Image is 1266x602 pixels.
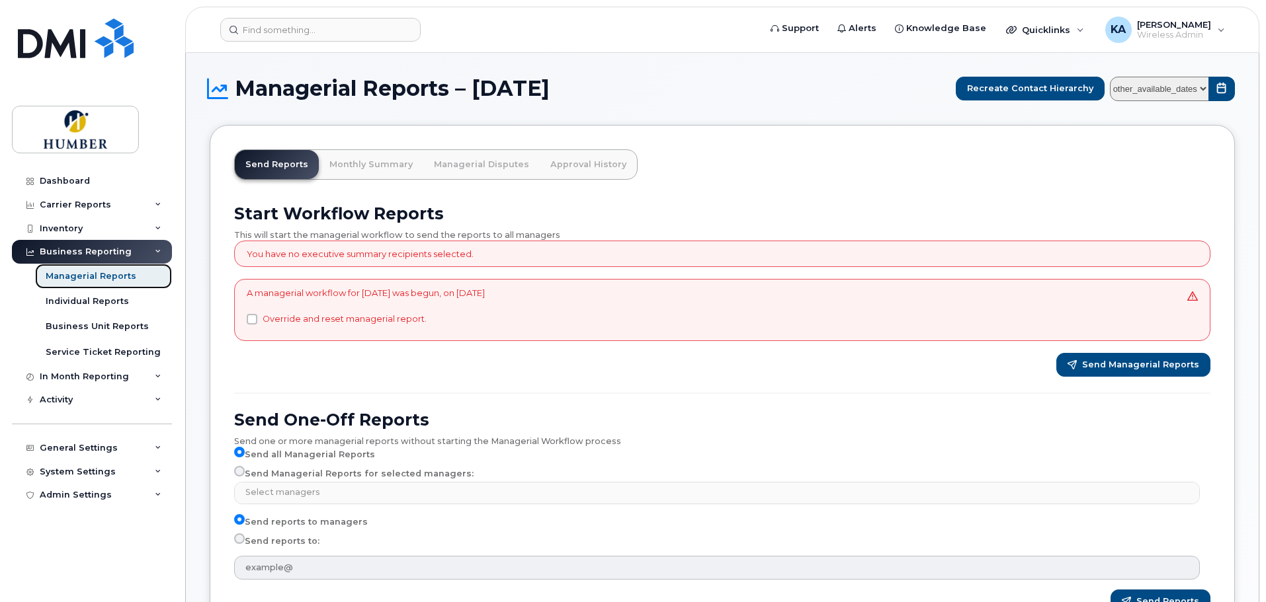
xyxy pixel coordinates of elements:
h2: Send One-Off Reports [234,410,1210,430]
label: Send Managerial Reports for selected managers: [234,466,474,482]
span: Send Managerial Reports [1082,359,1199,371]
div: A managerial workflow for [DATE] was begun, on [DATE] [247,287,485,334]
a: Managerial Disputes [423,150,540,179]
label: Send all Managerial Reports [234,447,375,463]
input: Send all Managerial Reports [234,447,245,457]
button: Send Managerial Reports [1056,353,1210,377]
div: Send one or more managerial reports without starting the Managerial Workflow process [234,430,1210,447]
a: Monthly Summary [319,150,423,179]
input: example@ [234,556,1200,580]
input: Send reports to: [234,533,245,544]
button: Recreate Contact Hierarchy [956,77,1105,100]
div: This will start the managerial workflow to send the reports to all managers [234,223,1210,241]
label: Override and reset managerial report. [263,311,427,327]
label: Send reports to managers [234,514,368,530]
a: Send Reports [235,150,319,179]
label: Send reports to: [234,533,319,549]
input: Send reports to managers [234,514,245,525]
span: Managerial Reports – [DATE] [235,79,550,98]
input: Send Managerial Reports for selected managers: [234,466,245,476]
h2: Start Workflow Reports [234,204,1210,223]
a: Approval History [540,150,637,179]
span: Recreate Contact Hierarchy [967,82,1093,94]
p: You have no executive summary recipients selected. [247,248,474,260]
